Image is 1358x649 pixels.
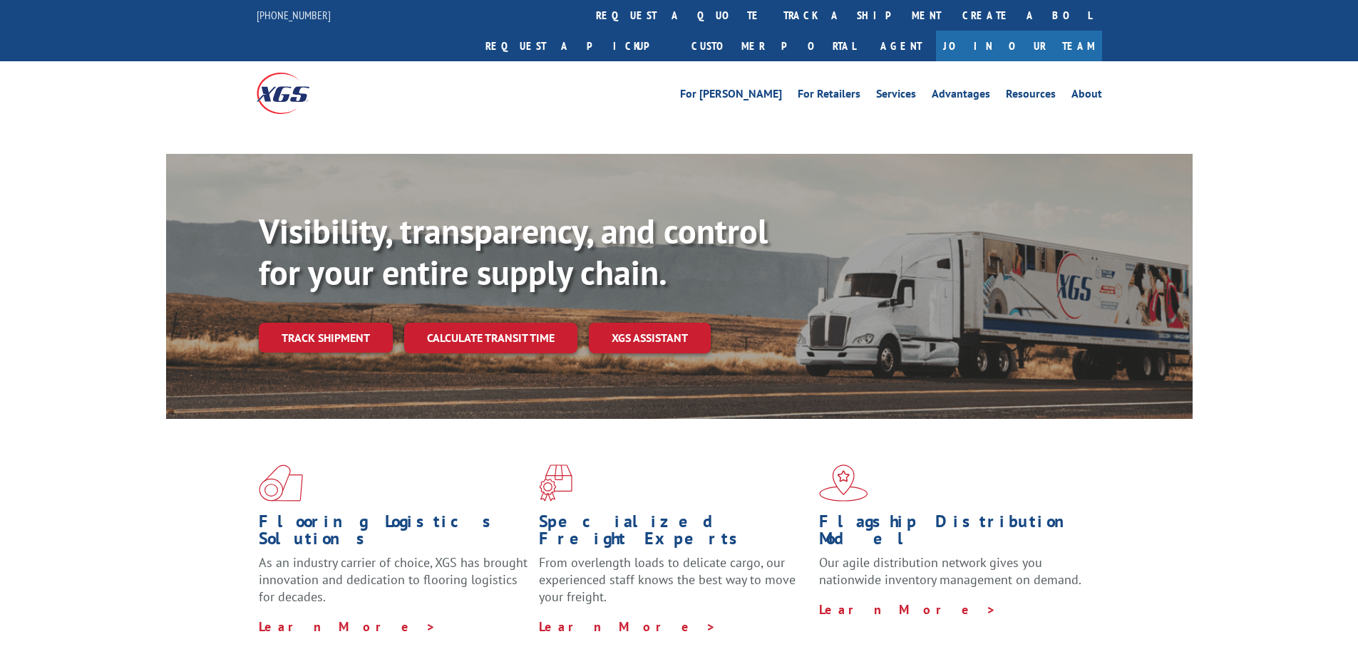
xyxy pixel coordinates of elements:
[475,31,681,61] a: Request a pickup
[259,618,436,635] a: Learn More >
[866,31,936,61] a: Agent
[798,88,860,104] a: For Retailers
[1006,88,1056,104] a: Resources
[259,209,768,294] b: Visibility, transparency, and control for your entire supply chain.
[681,31,866,61] a: Customer Portal
[259,513,528,554] h1: Flooring Logistics Solutions
[680,88,782,104] a: For [PERSON_NAME]
[1071,88,1102,104] a: About
[259,464,303,502] img: xgs-icon-total-supply-chain-intelligence-red
[539,618,716,635] a: Learn More >
[932,88,990,104] a: Advantages
[257,8,331,22] a: [PHONE_NUMBER]
[936,31,1102,61] a: Join Our Team
[539,464,572,502] img: xgs-icon-focused-on-flooring-red
[404,323,577,353] a: Calculate transit time
[539,513,808,554] h1: Specialized Freight Experts
[819,601,997,618] a: Learn More >
[819,513,1089,554] h1: Flagship Distribution Model
[539,554,808,618] p: From overlength loads to delicate cargo, our experienced staff knows the best way to move your fr...
[876,88,916,104] a: Services
[259,554,528,605] span: As an industry carrier of choice, XGS has brought innovation and dedication to flooring logistics...
[819,554,1081,588] span: Our agile distribution network gives you nationwide inventory management on demand.
[259,323,393,353] a: Track shipment
[819,464,868,502] img: xgs-icon-flagship-distribution-model-red
[589,323,711,353] a: XGS ASSISTANT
